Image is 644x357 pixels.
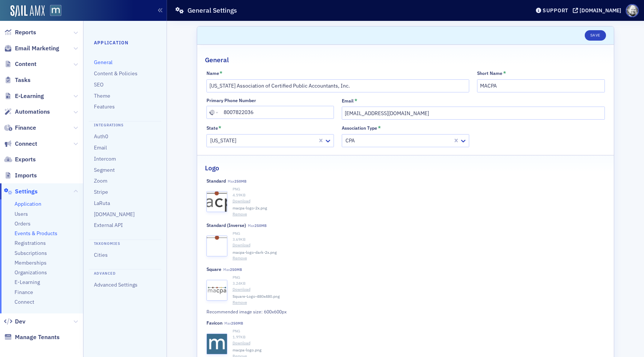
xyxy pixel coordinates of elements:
[4,124,36,132] a: Finance
[15,211,28,218] a: Users
[15,140,37,148] span: Connect
[233,281,605,287] div: 3.24 KB
[4,60,37,68] a: Content
[206,70,219,76] div: Name
[206,178,226,184] div: Standard
[206,98,256,103] div: Primary Phone Number
[205,55,229,65] h2: General
[94,39,156,46] h4: Application
[580,7,621,14] div: [DOMAIN_NAME]
[94,144,107,151] a: Email
[4,317,25,326] a: Dev
[233,287,605,293] a: Download
[94,200,110,206] a: LaRuta
[15,200,41,208] a: Application
[233,192,605,198] div: 4.59 KB
[233,242,605,248] a: Download
[233,255,247,261] button: Remove
[228,179,246,184] span: Max
[585,30,606,41] button: Save
[4,44,59,53] a: Email Marketing
[4,92,44,100] a: E-Learning
[354,98,357,104] abbr: This field is required
[15,76,31,84] span: Tasks
[233,340,605,346] a: Download
[45,5,61,18] a: View Homepage
[89,121,161,128] h4: Integrations
[477,70,502,76] div: Short Name
[231,321,243,326] span: 250MB
[206,266,221,272] div: Square
[4,155,36,164] a: Exports
[94,81,104,88] a: SEO
[573,8,624,13] button: [DOMAIN_NAME]
[206,320,222,326] div: Favicon
[15,230,57,237] a: Events & Products
[255,223,266,228] span: 250MB
[4,108,50,116] a: Automations
[248,223,266,228] span: Max
[15,60,37,68] span: Content
[15,317,25,326] span: Dev
[206,308,457,315] div: Recommended image size: 600x600px
[94,222,123,228] a: External API
[94,103,115,110] a: Features
[233,186,605,192] div: PNG
[15,250,47,257] a: Subscriptions
[94,167,115,173] a: Segment
[94,211,135,218] a: [DOMAIN_NAME]
[15,298,34,306] a: Connect
[543,7,568,14] div: Support
[205,163,219,173] h2: Logo
[233,334,605,340] div: 1.97 KB
[342,98,354,104] div: Email
[15,171,37,180] span: Imports
[233,250,277,256] span: macpa-logo-dark-2x.png
[15,333,60,341] span: Manage Tenants
[89,269,161,276] h4: Advanced
[187,6,237,15] h1: General Settings
[10,5,45,17] img: SailAMX
[223,267,242,272] span: Max
[94,189,108,195] a: Stripe
[15,269,47,276] a: Organizations
[50,5,61,16] img: SailAMX
[15,187,38,196] span: Settings
[230,267,242,272] span: 250MB
[94,177,107,184] a: Zoom
[233,205,267,211] span: macpa-logo-2x.png
[15,108,50,116] span: Automations
[220,70,222,77] abbr: This field is required
[224,321,243,326] span: Max
[94,281,138,288] a: Advanced Settings
[233,198,605,204] a: Download
[94,92,110,99] a: Theme
[15,44,59,53] span: Email Marketing
[233,231,605,237] div: PNG
[233,211,247,217] button: Remove
[233,300,247,306] button: Remove
[94,155,116,162] a: Intercom
[94,59,113,66] a: General
[94,70,138,77] a: Content & Policies
[206,125,218,131] div: State
[15,220,31,227] a: Orders
[233,275,605,281] div: PNG
[233,347,262,353] span: macpa-logo.png
[234,179,246,184] span: 250MB
[15,289,33,296] a: Finance
[15,240,46,247] a: Registrations
[4,333,60,341] a: Manage Tenants
[15,259,47,266] a: Memberships
[233,237,605,243] div: 3.69 KB
[15,279,40,286] a: E-Learning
